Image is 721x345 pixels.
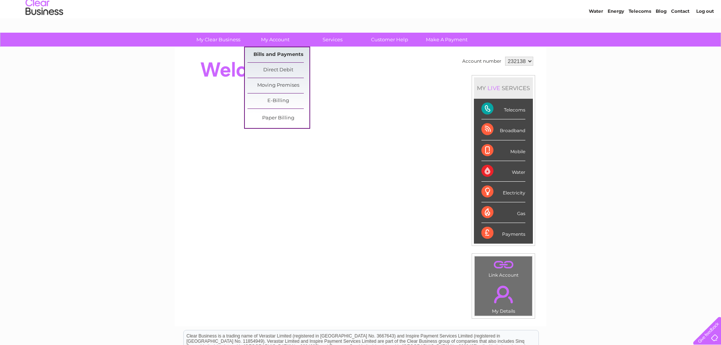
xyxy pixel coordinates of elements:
a: . [477,258,530,271]
a: Energy [608,32,624,38]
div: Broadband [481,119,525,140]
a: Bills and Payments [247,47,309,62]
div: Mobile [481,140,525,161]
div: Clear Business is a trading name of Verastar Limited (registered in [GEOGRAPHIC_DATA] No. 3667643... [184,4,538,36]
a: Telecoms [629,32,651,38]
div: LIVE [486,84,502,92]
a: E-Billing [247,93,309,108]
a: Log out [696,32,714,38]
a: Direct Debit [247,63,309,78]
a: My Clear Business [187,33,249,47]
div: Water [481,161,525,182]
div: MY SERVICES [474,77,533,99]
a: Customer Help [359,33,421,47]
a: Moving Premises [247,78,309,93]
a: 0333 014 3131 [579,4,631,13]
td: Account number [460,55,503,68]
a: Blog [656,32,667,38]
a: . [477,281,530,307]
div: Telecoms [481,99,525,119]
td: Link Account [474,256,532,280]
a: Make A Payment [416,33,478,47]
div: Gas [481,202,525,223]
a: Paper Billing [247,111,309,126]
div: Electricity [481,182,525,202]
a: Water [589,32,603,38]
div: Payments [481,223,525,243]
img: logo.png [25,20,63,42]
a: Services [302,33,364,47]
a: My Account [244,33,306,47]
td: My Details [474,279,532,316]
a: Contact [671,32,689,38]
